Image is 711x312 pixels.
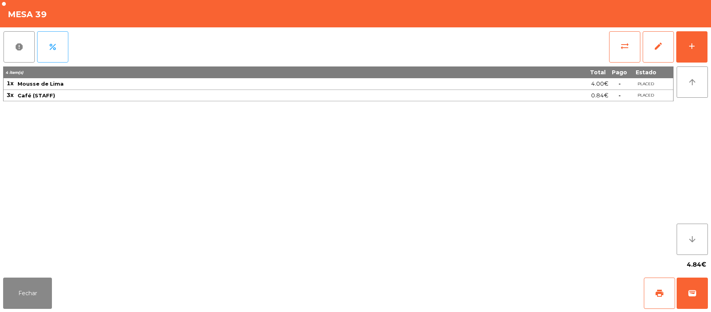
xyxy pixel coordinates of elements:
[677,278,708,309] button: wallet
[676,31,707,63] button: add
[37,31,68,63] button: percent
[591,90,608,101] span: 0.84€
[5,70,23,75] span: 4 item(s)
[591,79,608,89] span: 4.00€
[422,66,609,78] th: Total
[654,41,663,51] span: edit
[688,77,697,87] i: arrow_upward
[7,80,14,87] span: 1x
[609,31,640,63] button: sync_alt
[4,31,35,63] button: report
[48,42,57,52] span: percent
[8,9,47,20] h4: Mesa 39
[687,41,697,51] div: add
[630,90,661,102] td: PLACED
[609,66,630,78] th: Pago
[677,224,708,255] button: arrow_downward
[620,41,629,51] span: sync_alt
[630,66,661,78] th: Estado
[677,66,708,98] button: arrow_upward
[18,81,64,87] span: Mousse de Lima
[618,80,621,87] span: -
[643,31,674,63] button: edit
[644,278,675,309] button: print
[7,91,14,99] span: 3x
[18,92,55,99] span: Café (STAFF)
[630,78,661,90] td: PLACED
[3,278,52,309] button: Fechar
[655,289,664,298] span: print
[688,235,697,244] i: arrow_downward
[618,92,621,99] span: -
[688,289,697,298] span: wallet
[14,42,24,52] span: report
[687,259,706,271] span: 4.84€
